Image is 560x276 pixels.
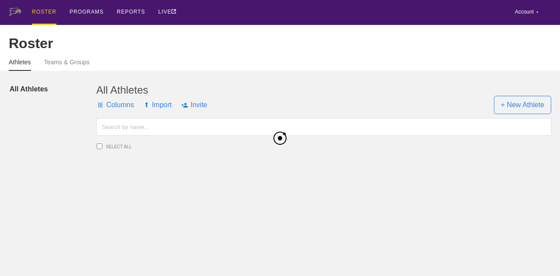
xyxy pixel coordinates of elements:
[143,92,171,118] span: Import
[10,84,96,94] a: All Athletes
[106,144,212,149] span: SELECT ALL
[96,92,134,118] span: Columns
[273,132,287,145] img: black_logo.png
[181,92,207,118] span: Invite
[44,59,90,70] a: Teams & Groups
[96,118,551,136] input: Search by name...
[9,35,551,52] div: Roster
[494,96,551,114] span: + New Athlete
[9,59,31,71] a: Athletes
[9,8,21,16] img: logo
[536,10,539,15] div: ▼
[96,84,551,96] div: All Athletes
